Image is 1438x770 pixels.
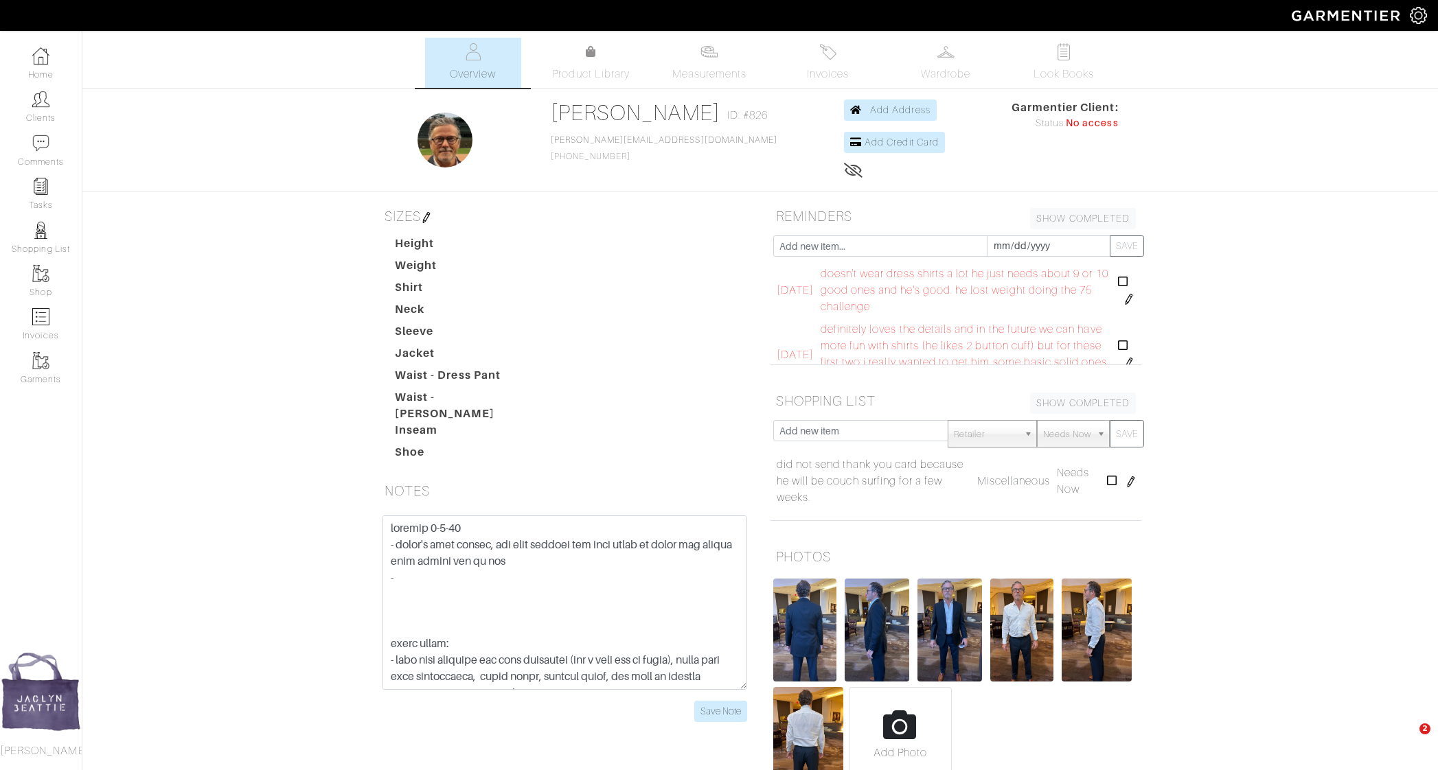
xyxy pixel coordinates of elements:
button: SAVE [1110,420,1144,447]
span: [PHONE_NUMBER] [551,135,777,161]
span: [DATE] [777,347,814,363]
img: basicinfo-40fd8af6dae0f16599ec9e87c0ef1c0a1fdea2edbe929e3d69a839185d80c458.svg [464,43,481,60]
a: Product Library [543,44,639,82]
img: clients-icon-6bae9207a08558b7cb47a8932f037763ab4055f8c8b6bfacd5dc20c3e0201464.png [32,91,49,108]
input: Add new item [773,420,948,441]
a: did not send thank you card because he will be couch surfing for a few weeks. [777,456,970,506]
img: dashboard-icon-dbcd8f5a0b271acd01030246c82b418ddd0df26cd7fceb0bd07c9910d44c42f6.png [32,47,49,65]
img: pen-cf24a1663064a2ec1b9c1bd2387e9de7a2fa800b781884d57f21acf72779bad2.png [1126,476,1137,487]
dt: Weight [385,257,541,279]
dt: Neck [385,301,541,323]
span: Look Books [1034,66,1095,82]
span: No access [1066,116,1118,131]
img: UedatSEgSUUEHcB3UYKf8ck2 [1062,579,1131,681]
span: 2 [1419,723,1430,734]
img: orders-icon-0abe47150d42831381b5fb84f609e132dff9fe21cb692f30cb5eec754e2cba89.png [32,308,49,325]
a: SHOW COMPLETED [1030,393,1136,414]
span: Add Credit Card [865,137,939,148]
img: orders-27d20c2124de7fd6de4e0e44c1d41de31381a507db9b33961299e4e07d508b8c.svg [819,43,836,60]
img: pen-cf24a1663064a2ec1b9c1bd2387e9de7a2fa800b781884d57f21acf72779bad2.png [421,212,432,223]
dt: Shirt [385,279,541,301]
span: doesn't wear dress shirts a lot he just needs about 9 or 10 good ones and he's good. he lost weig... [821,266,1112,315]
h5: NOTES [379,477,750,504]
span: Overview [450,66,496,82]
img: todo-9ac3debb85659649dc8f770b8b6100bb5dab4b48dedcbae339e5042a72dfd3cc.svg [1055,43,1073,60]
span: Miscellaneous [977,475,1051,487]
dt: Inseam [385,422,541,444]
img: measurements-466bbee1fd09ba9460f595b01e5d73f9e2bff037440d3c8f018324cb6cdf7a4a.svg [700,43,718,60]
h5: PHOTOS [771,543,1141,570]
img: reminder-icon-8004d30b9f0a5d33ae49ab947aed9ed385cf756f9e5892f1edd6e32f2345188e.png [32,178,49,195]
span: ID: #826 [727,107,768,124]
span: Measurements [672,66,747,82]
input: Add new item... [773,235,988,257]
img: JSEXsfoQMHAr56GfGq1UkSr2 [917,579,982,681]
span: Needs Now [1043,421,1091,448]
span: Add Address [870,104,931,115]
dt: Waist - [PERSON_NAME] [385,389,541,422]
img: comment-icon-a0a6a9ef722e966f86d9cbdc48e553b5cf19dbc54f86b18d962a5391bc8f6eb6.png [32,135,49,152]
dt: Shoe [385,444,541,466]
span: Wardrobe [921,66,970,82]
span: Product Library [552,66,630,82]
a: Measurements [661,38,758,88]
a: Add Credit Card [844,132,945,153]
img: MDGKHn2jqDqzxJ27nnsj26P7 [845,579,909,681]
a: Wardrobe [898,38,994,88]
span: Garmentier Client: [1012,100,1119,116]
span: Needs Now [1057,467,1089,495]
a: [PERSON_NAME][EMAIL_ADDRESS][DOMAIN_NAME] [551,135,777,145]
span: Retailer [954,421,1018,448]
dt: Jacket [385,345,541,367]
iframe: Intercom live chat [1391,723,1424,756]
img: garmentier-logo-header-white-b43fb05a5012e4ada735d5af1a66efaba907eab6374d6393d1fbf88cb4ef424d.png [1285,3,1410,27]
a: Invoices [779,38,876,88]
img: wardrobe-487a4870c1b7c33e795ec22d11cfc2ed9d08956e64fb3008fe2437562e282088.svg [937,43,955,60]
textarea: loremip 0-5-40 - dolor's amet consec, adi elit seddoei tem inci utlab et dolor mag aliqua enim ad... [382,515,747,690]
h5: REMINDERS [771,202,1141,230]
input: Save Note [694,701,747,722]
a: [PERSON_NAME] [551,100,720,125]
img: garments-icon-b7da505a4dc4fd61783c78ac3ca0ef83fa9d6f193b1c9dc38574b1d14d53ca28.png [32,265,49,282]
img: gear-icon-white-bd11855cb880d31180b6d7d6211b90ccbf57a29d726f0c71d8c61bd08dd39cc2.png [1410,7,1427,24]
img: garments-icon-b7da505a4dc4fd61783c78ac3ca0ef83fa9d6f193b1c9dc38574b1d14d53ca28.png [32,352,49,369]
img: pen-cf24a1663064a2ec1b9c1bd2387e9de7a2fa800b781884d57f21acf72779bad2.png [1123,294,1134,305]
dt: Sleeve [385,323,541,345]
dt: Height [385,235,541,257]
span: Invoices [807,66,849,82]
a: Overview [425,38,521,88]
button: SAVE [1110,235,1144,257]
a: Look Books [1016,38,1112,88]
dt: Waist - Dress Pant [385,367,541,389]
img: CRdxyXwnRXKXn2sxPyskGQC2 [773,579,836,681]
img: pen-cf24a1663064a2ec1b9c1bd2387e9de7a2fa800b781884d57f21acf72779bad2.png [1123,358,1134,369]
a: SHOW COMPLETED [1030,208,1136,229]
div: Status: [1012,116,1119,131]
span: definitely loves the details and in the future we can have more fun with shirts (he likes 2 butto... [821,321,1112,387]
h5: SHOPPING LIST [771,387,1141,415]
h5: SIZES [379,202,750,230]
a: Add Address [844,100,937,121]
span: [DATE] [777,282,814,299]
img: J4gxt1efGgEqCK32dJ57gQ5w [990,579,1053,681]
img: stylists-icon-eb353228a002819b7ec25b43dbf5f0378dd9e0616d9560372ff212230b889e62.png [32,222,49,239]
